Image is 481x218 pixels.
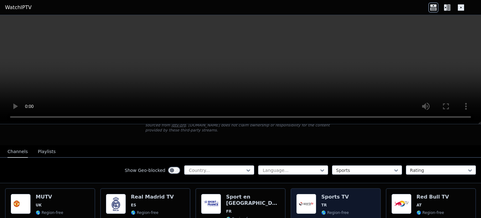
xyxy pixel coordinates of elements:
h6: Sports TV [321,194,349,200]
img: Sports TV [296,194,316,214]
h6: Real Madrid TV [131,194,174,200]
h6: Red Bull TV [416,194,449,200]
span: 🌎 Region-free [131,210,158,215]
img: Sport en France [201,194,221,214]
span: AT [416,203,422,208]
span: ES [131,203,136,208]
a: WatchIPTV [5,4,32,11]
img: Red Bull TV [391,194,411,214]
a: iptv-org [171,123,186,127]
p: [DOMAIN_NAME] does not host or serve any video content directly. All streams available here are s... [145,118,336,133]
span: 🌎 Region-free [416,210,444,215]
span: FR [226,209,231,214]
img: MUTV [11,194,31,214]
span: UK [36,203,42,208]
label: Show Geo-blocked [125,167,165,173]
span: 🌎 Region-free [321,210,349,215]
span: 🌎 Region-free [36,210,63,215]
button: Channels [8,146,28,158]
button: Playlists [38,146,56,158]
img: Real Madrid TV [106,194,126,214]
h6: Sport en [GEOGRAPHIC_DATA] [226,194,280,206]
span: TR [321,203,327,208]
h6: MUTV [36,194,63,200]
